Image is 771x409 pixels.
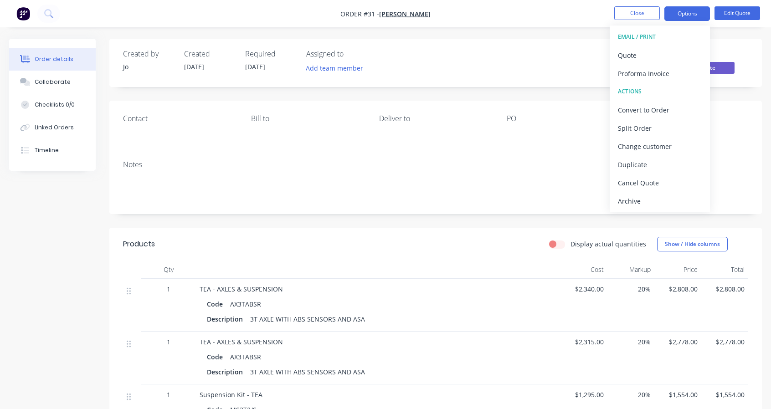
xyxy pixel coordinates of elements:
[607,261,654,279] div: Markup
[247,365,369,378] div: 3T AXLE WITH ABS SENSORS AND ASA
[705,337,745,347] span: $2,778.00
[618,103,702,117] div: Convert to Order
[200,390,262,399] span: Suspension Kit - TEA
[123,114,236,123] div: Contact
[618,176,702,189] div: Cancel Quote
[247,312,369,326] div: 3T AXLE WITH ABS SENSORS AND ASA
[207,312,247,326] div: Description
[167,337,170,347] span: 1
[184,50,234,58] div: Created
[618,194,702,208] div: Archive
[610,64,710,82] button: Proforma Invoice
[9,93,96,116] button: Checklists 0/0
[657,237,728,251] button: Show / Hide columns
[226,297,265,311] div: AX3TABSR
[200,285,283,293] span: TEA - AXLES & SUSPENSION
[611,390,651,399] span: 20%
[618,86,702,97] div: ACTIONS
[705,284,745,294] span: $2,808.00
[245,62,265,71] span: [DATE]
[35,55,73,63] div: Order details
[167,284,170,294] span: 1
[610,155,710,174] button: Duplicate
[614,6,660,20] button: Close
[618,122,702,135] div: Split Order
[301,62,368,74] button: Add team member
[340,10,379,18] span: Order #31 -
[618,49,702,62] div: Quote
[610,46,710,64] button: Quote
[564,337,604,347] span: $2,315.00
[560,261,607,279] div: Cost
[680,50,748,58] div: Status
[571,239,646,249] label: Display actual quantities
[618,67,702,80] div: Proforma Invoice
[379,10,431,18] a: [PERSON_NAME]
[611,284,651,294] span: 20%
[207,297,226,311] div: Code
[200,337,283,346] span: TEA - AXLES & SUSPENSION
[701,261,748,279] div: Total
[123,62,173,72] div: Jo
[610,101,710,119] button: Convert to Order
[658,337,698,347] span: $2,778.00
[618,140,702,153] div: Change customer
[9,116,96,139] button: Linked Orders
[714,6,760,20] button: Edit Quote
[654,261,701,279] div: Price
[658,390,698,399] span: $1,554.00
[141,261,196,279] div: Qty
[610,28,710,46] button: EMAIL / PRINT
[184,62,204,71] span: [DATE]
[664,6,710,21] button: Options
[35,78,71,86] div: Collaborate
[610,137,710,155] button: Change customer
[564,284,604,294] span: $2,340.00
[610,119,710,137] button: Split Order
[658,284,698,294] span: $2,808.00
[611,337,651,347] span: 20%
[610,82,710,101] button: ACTIONS
[610,192,710,210] button: Archive
[618,158,702,171] div: Duplicate
[123,160,748,169] div: Notes
[167,390,170,399] span: 1
[35,101,75,109] div: Checklists 0/0
[245,50,295,58] div: Required
[207,350,226,363] div: Code
[226,350,265,363] div: AX3TABSR
[123,50,173,58] div: Created by
[507,114,620,123] div: PO
[610,174,710,192] button: Cancel Quote
[9,139,96,162] button: Timeline
[618,31,702,43] div: EMAIL / PRINT
[705,390,745,399] span: $1,554.00
[9,71,96,93] button: Collaborate
[306,62,368,74] button: Add team member
[207,365,247,378] div: Description
[306,50,397,58] div: Assigned to
[123,239,155,250] div: Products
[379,114,493,123] div: Deliver to
[35,123,74,132] div: Linked Orders
[16,7,30,20] img: Factory
[9,48,96,71] button: Order details
[564,390,604,399] span: $1,295.00
[251,114,365,123] div: Bill to
[35,146,59,154] div: Timeline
